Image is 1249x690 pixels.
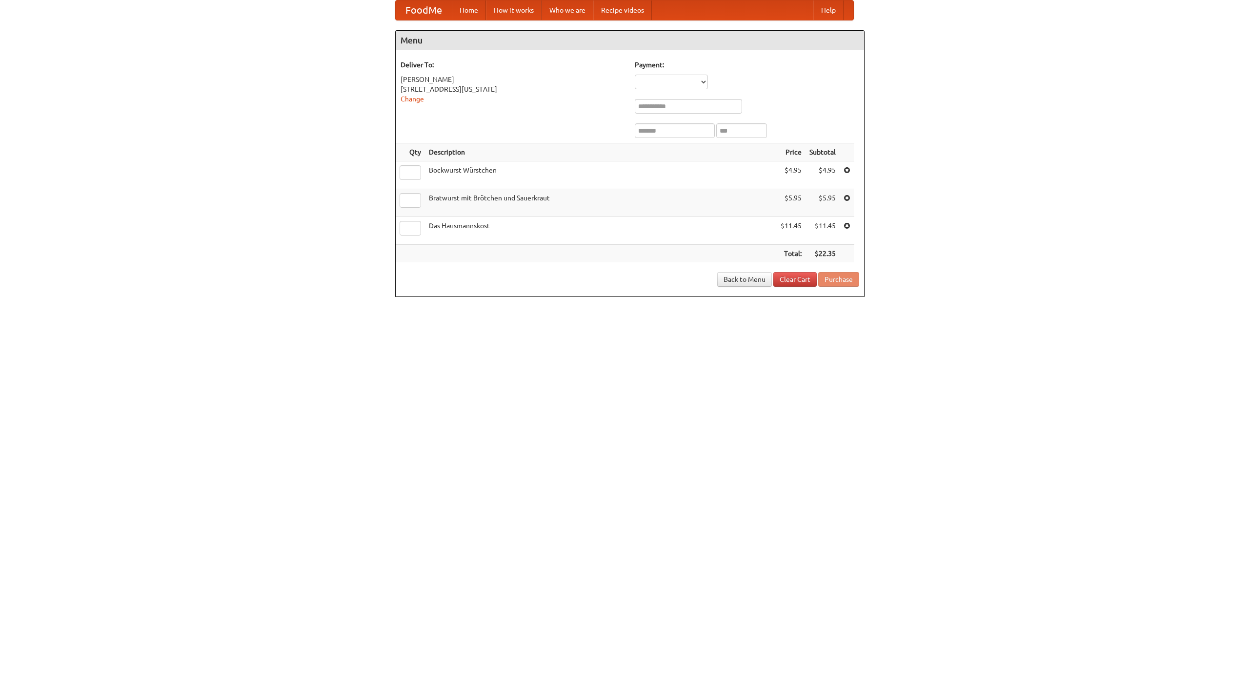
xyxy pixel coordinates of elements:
[396,143,425,161] th: Qty
[396,0,452,20] a: FoodMe
[777,161,806,189] td: $4.95
[401,84,625,94] div: [STREET_ADDRESS][US_STATE]
[425,189,777,217] td: Bratwurst mit Brötchen und Sauerkraut
[777,189,806,217] td: $5.95
[777,245,806,263] th: Total:
[806,189,840,217] td: $5.95
[401,60,625,70] h5: Deliver To:
[401,75,625,84] div: [PERSON_NAME]
[635,60,859,70] h5: Payment:
[425,143,777,161] th: Description
[542,0,593,20] a: Who we are
[806,161,840,189] td: $4.95
[806,245,840,263] th: $22.35
[717,272,772,287] a: Back to Menu
[818,272,859,287] button: Purchase
[452,0,486,20] a: Home
[806,217,840,245] td: $11.45
[777,217,806,245] td: $11.45
[593,0,652,20] a: Recipe videos
[813,0,844,20] a: Help
[773,272,817,287] a: Clear Cart
[806,143,840,161] th: Subtotal
[425,161,777,189] td: Bockwurst Würstchen
[401,95,424,103] a: Change
[486,0,542,20] a: How it works
[425,217,777,245] td: Das Hausmannskost
[396,31,864,50] h4: Menu
[777,143,806,161] th: Price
